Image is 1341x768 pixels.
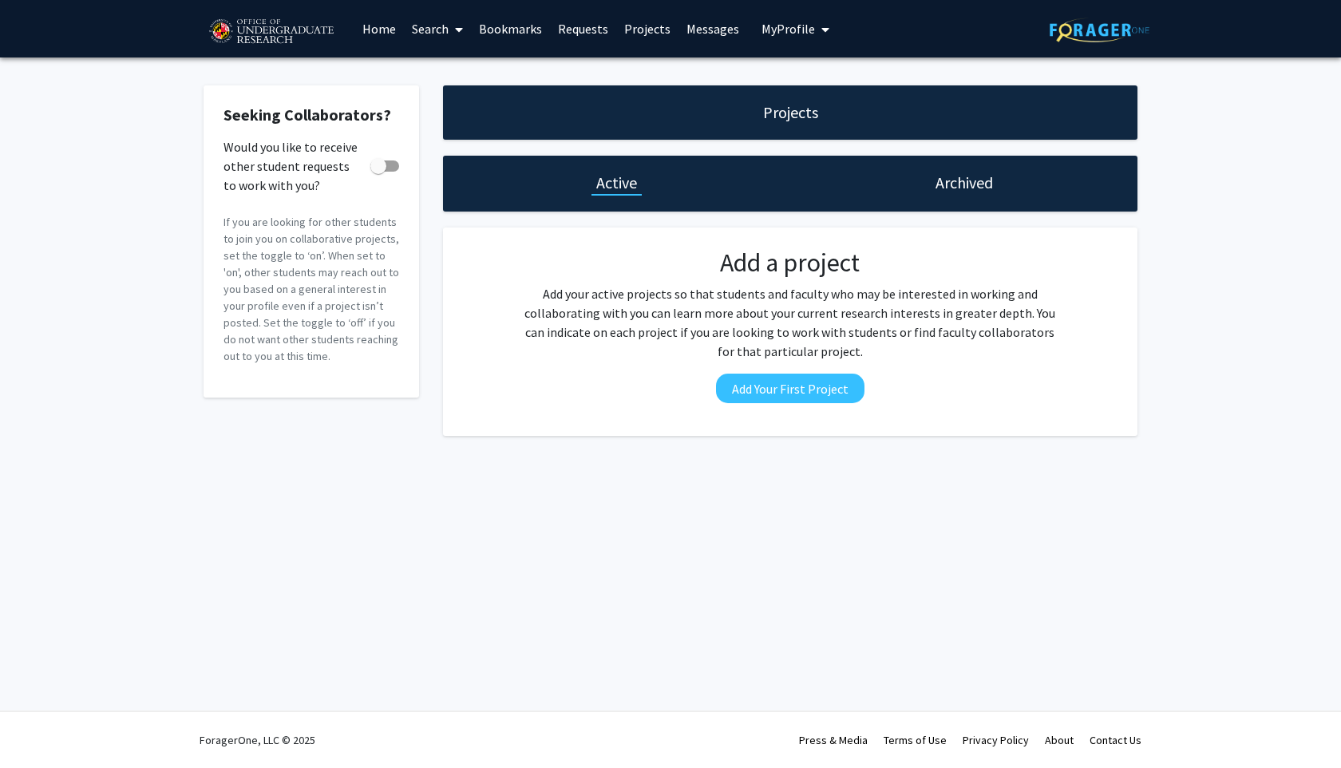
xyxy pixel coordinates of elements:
p: If you are looking for other students to join you on collaborative projects, set the toggle to ‘o... [223,214,399,365]
h1: Projects [763,101,818,124]
span: My Profile [761,21,815,37]
img: University of Maryland Logo [204,12,338,52]
a: Search [404,1,471,57]
a: Terms of Use [884,733,947,747]
h1: Active [596,172,637,194]
img: ForagerOne Logo [1050,18,1149,42]
a: About [1045,733,1074,747]
a: Projects [616,1,678,57]
a: Messages [678,1,747,57]
button: Add Your First Project [716,374,864,403]
iframe: Chat [12,696,68,756]
p: Add your active projects so that students and faculty who may be interested in working and collab... [520,284,1061,361]
a: Home [354,1,404,57]
h1: Archived [936,172,993,194]
a: Contact Us [1090,733,1141,747]
a: Requests [550,1,616,57]
a: Privacy Policy [963,733,1029,747]
a: Bookmarks [471,1,550,57]
div: ForagerOne, LLC © 2025 [200,712,315,768]
h2: Add a project [520,247,1061,278]
span: Would you like to receive other student requests to work with you? [223,137,364,195]
a: Press & Media [799,733,868,747]
h2: Seeking Collaborators? [223,105,399,125]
